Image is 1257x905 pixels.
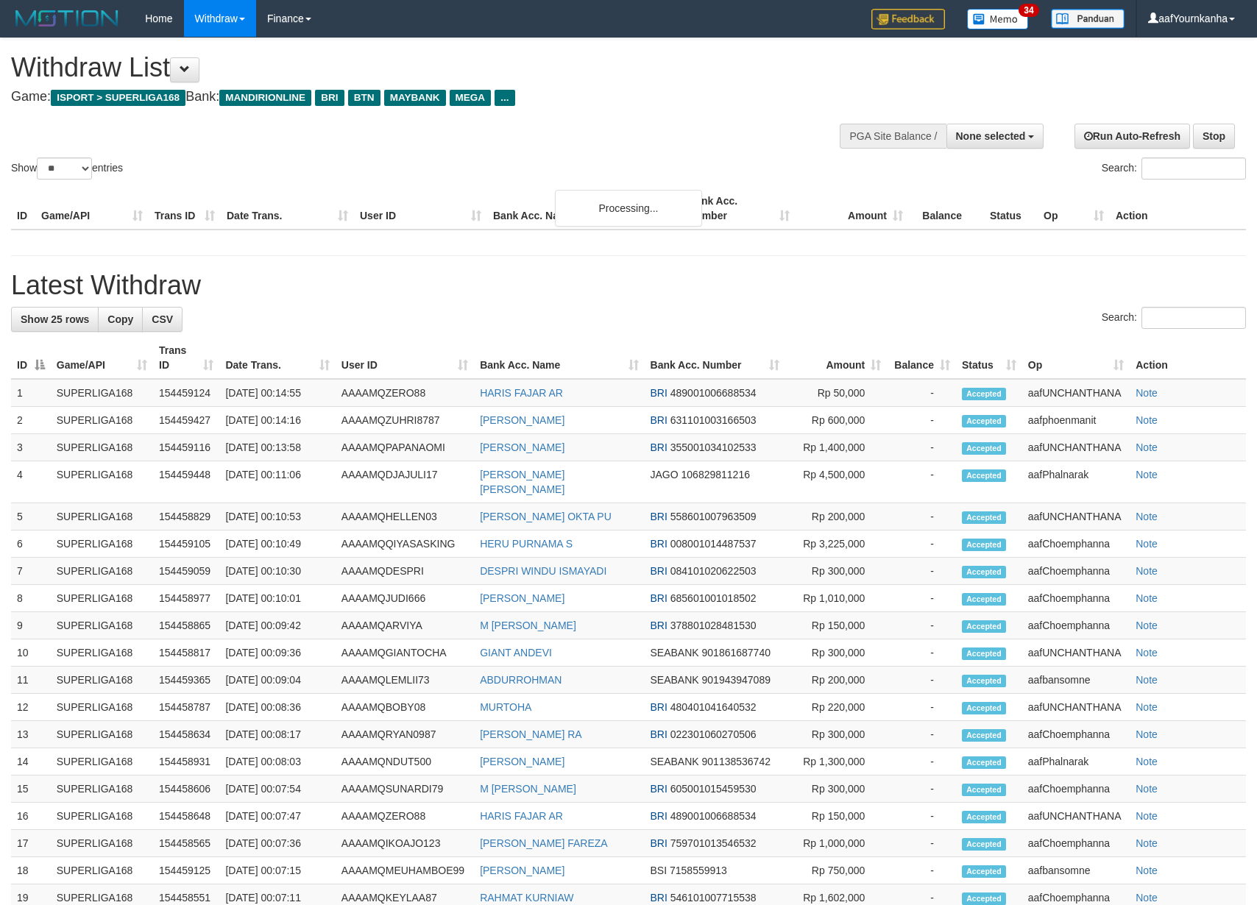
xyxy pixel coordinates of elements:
span: BRI [651,441,668,453]
span: SEABANK [651,647,699,659]
h4: Game: Bank: [11,90,824,104]
th: Op: activate to sort column ascending [1022,337,1130,379]
td: Rp 3,225,000 [785,530,887,558]
span: CSV [152,313,173,325]
span: BRI [651,620,668,631]
td: 9 [11,612,51,639]
img: MOTION_logo.png [11,7,123,29]
td: [DATE] 00:09:04 [219,667,335,694]
span: BRI [651,728,668,740]
h1: Withdraw List [11,53,824,82]
td: 154458931 [153,748,219,776]
span: Copy [107,313,133,325]
td: - [887,503,956,530]
span: Accepted [962,593,1006,606]
td: SUPERLIGA168 [51,830,153,857]
td: 18 [11,857,51,884]
td: aafbansomne [1022,667,1130,694]
td: AAAAMQLEMLII73 [336,667,474,694]
a: ABDURROHMAN [480,674,562,686]
td: SUPERLIGA168 [51,612,153,639]
td: - [887,434,956,461]
td: Rp 50,000 [785,379,887,407]
td: [DATE] 00:07:15 [219,857,335,884]
th: ID: activate to sort column descending [11,337,51,379]
td: aafUNCHANTHANA [1022,694,1130,721]
span: MEGA [450,90,492,106]
td: Rp 200,000 [785,667,887,694]
td: - [887,694,956,721]
span: Copy 480401041640532 to clipboard [670,701,757,713]
th: Amount [796,188,909,230]
span: ISPORT > SUPERLIGA168 [51,90,185,106]
a: Note [1136,538,1158,550]
a: Note [1136,592,1158,604]
span: Accepted [962,756,1006,769]
span: Copy 901943947089 to clipboard [702,674,771,686]
td: SUPERLIGA168 [51,461,153,503]
span: Copy 355001034102533 to clipboard [670,441,757,453]
td: [DATE] 00:07:47 [219,803,335,830]
td: SUPERLIGA168 [51,379,153,407]
td: - [887,461,956,503]
td: 154459059 [153,558,219,585]
td: SUPERLIGA168 [51,585,153,612]
th: Bank Acc. Name [487,188,682,230]
span: BRI [651,701,668,713]
td: - [887,585,956,612]
td: 154459427 [153,407,219,434]
span: BRI [651,565,668,577]
td: SUPERLIGA168 [51,503,153,530]
div: Processing... [555,190,702,227]
td: [DATE] 00:10:01 [219,585,335,612]
td: Rp 4,500,000 [785,461,887,503]
td: AAAAMQHELLEN03 [336,503,474,530]
span: Copy 558601007963509 to clipboard [670,511,757,522]
a: MURTOHA [480,701,531,713]
td: [DATE] 00:09:36 [219,639,335,667]
a: Note [1136,783,1158,795]
select: Showentries [37,157,92,180]
span: Accepted [962,784,1006,796]
td: 12 [11,694,51,721]
td: aafChoemphanna [1022,721,1130,748]
a: M [PERSON_NAME] [480,620,576,631]
td: aafPhalnarak [1022,748,1130,776]
td: SUPERLIGA168 [51,530,153,558]
td: [DATE] 00:14:55 [219,379,335,407]
span: Copy 901138536742 to clipboard [702,756,771,767]
td: [DATE] 00:11:06 [219,461,335,503]
h1: Latest Withdraw [11,271,1246,300]
span: SEABANK [651,674,699,686]
td: 154458977 [153,585,219,612]
td: SUPERLIGA168 [51,434,153,461]
td: 154458565 [153,830,219,857]
img: panduan.png [1051,9,1125,29]
td: AAAAMQZERO88 [336,803,474,830]
span: Accepted [962,865,1006,878]
td: [DATE] 00:10:49 [219,530,335,558]
td: - [887,407,956,434]
td: - [887,803,956,830]
a: Note [1136,414,1158,426]
td: Rp 300,000 [785,721,887,748]
td: 154459365 [153,667,219,694]
span: 34 [1019,4,1038,17]
td: AAAAMQSUNARDI79 [336,776,474,803]
a: [PERSON_NAME] [480,414,564,426]
td: - [887,612,956,639]
a: Note [1136,620,1158,631]
a: [PERSON_NAME] [480,441,564,453]
th: Bank Acc. Number: activate to sort column ascending [645,337,786,379]
span: Copy 084101020622503 to clipboard [670,565,757,577]
td: aafbansomne [1022,857,1130,884]
td: AAAAMQPAPANAOMI [336,434,474,461]
td: - [887,776,956,803]
span: BRI [651,837,668,849]
td: Rp 600,000 [785,407,887,434]
a: Note [1136,810,1158,822]
td: 154459116 [153,434,219,461]
td: 17 [11,830,51,857]
th: Op [1038,188,1110,230]
td: aafUNCHANTHANA [1022,639,1130,667]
